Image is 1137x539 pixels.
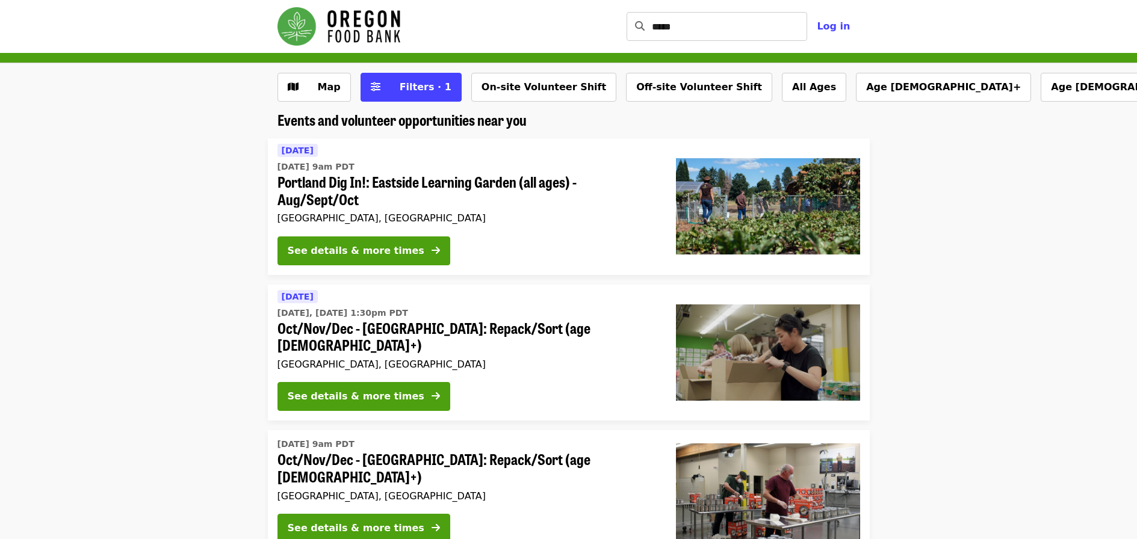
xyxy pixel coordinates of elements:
[277,359,657,370] div: [GEOGRAPHIC_DATA], [GEOGRAPHIC_DATA]
[471,73,616,102] button: On-site Volunteer Shift
[277,161,355,173] time: [DATE] 9am PDT
[361,73,462,102] button: Filters (1 selected)
[676,304,860,401] img: Oct/Nov/Dec - Portland: Repack/Sort (age 8+) organized by Oregon Food Bank
[268,138,870,275] a: See details for "Portland Dig In!: Eastside Learning Garden (all ages) - Aug/Sept/Oct"
[282,146,314,155] span: [DATE]
[400,81,451,93] span: Filters · 1
[277,490,657,502] div: [GEOGRAPHIC_DATA], [GEOGRAPHIC_DATA]
[277,451,657,485] span: Oct/Nov/Dec - [GEOGRAPHIC_DATA]: Repack/Sort (age [DEMOGRAPHIC_DATA]+)
[277,236,450,265] button: See details & more times
[288,244,424,258] div: See details & more times
[277,438,355,451] time: [DATE] 9am PDT
[277,109,527,130] span: Events and volunteer opportunities near you
[782,73,846,102] button: All Ages
[856,73,1031,102] button: Age [DEMOGRAPHIC_DATA]+
[282,292,314,301] span: [DATE]
[432,245,440,256] i: arrow-right icon
[817,20,850,32] span: Log in
[626,73,772,102] button: Off-site Volunteer Shift
[432,390,440,402] i: arrow-right icon
[268,285,870,421] a: See details for "Oct/Nov/Dec - Portland: Repack/Sort (age 8+)"
[652,12,807,41] input: Search
[277,307,408,319] time: [DATE], [DATE] 1:30pm PDT
[676,158,860,254] img: Portland Dig In!: Eastside Learning Garden (all ages) - Aug/Sept/Oct organized by Oregon Food Bank
[371,81,380,93] i: sliders-h icon
[635,20,645,32] i: search icon
[277,7,400,46] img: Oregon Food Bank - Home
[288,521,424,535] div: See details & more times
[277,73,351,102] button: Show map view
[288,389,424,404] div: See details & more times
[807,14,860,38] button: Log in
[277,382,450,411] button: See details & more times
[288,81,299,93] i: map icon
[277,173,657,208] span: Portland Dig In!: Eastside Learning Garden (all ages) - Aug/Sept/Oct
[318,81,341,93] span: Map
[432,522,440,534] i: arrow-right icon
[277,212,657,224] div: [GEOGRAPHIC_DATA], [GEOGRAPHIC_DATA]
[277,319,657,354] span: Oct/Nov/Dec - [GEOGRAPHIC_DATA]: Repack/Sort (age [DEMOGRAPHIC_DATA]+)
